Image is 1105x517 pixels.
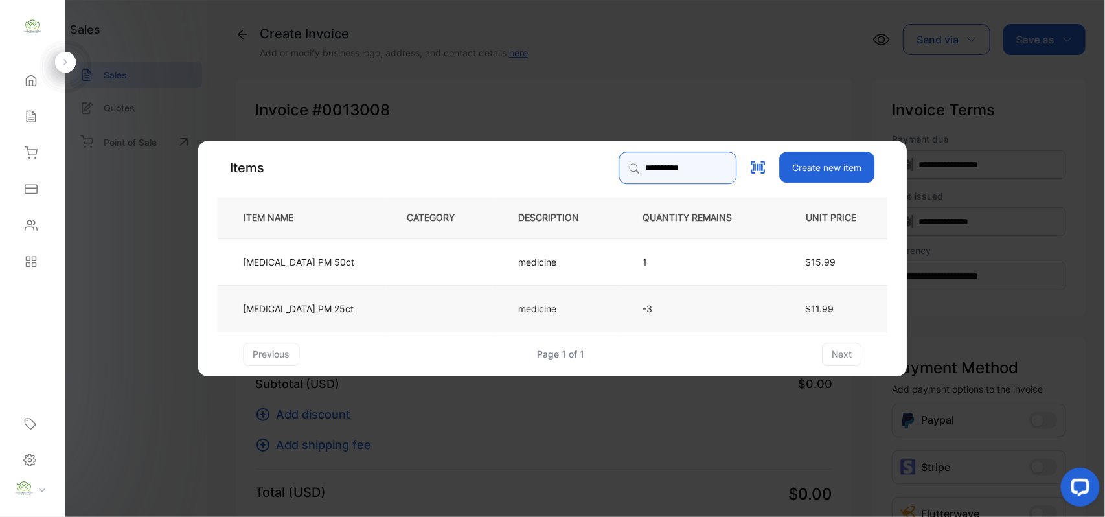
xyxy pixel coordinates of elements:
[519,211,600,225] p: DESCRIPTION
[23,17,42,36] img: logo
[1051,463,1105,517] iframe: LiveChat chat widget
[643,255,753,269] p: 1
[231,158,265,178] p: Items
[823,343,862,366] button: next
[244,343,300,366] button: previous
[407,211,476,225] p: CATEGORY
[244,255,355,269] p: [MEDICAL_DATA] PM 50ct
[239,211,315,225] p: ITEM NAME
[806,303,834,314] span: $11.99
[796,211,867,225] p: UNIT PRICE
[643,211,753,225] p: QUANTITY REMAINS
[806,257,836,268] span: $15.99
[519,302,557,316] p: medicine
[519,255,557,269] p: medicine
[538,347,585,361] div: Page 1 of 1
[643,302,753,316] p: -3
[780,152,875,183] button: Create new item
[244,302,354,316] p: [MEDICAL_DATA] PM 25ct
[14,479,34,498] img: profile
